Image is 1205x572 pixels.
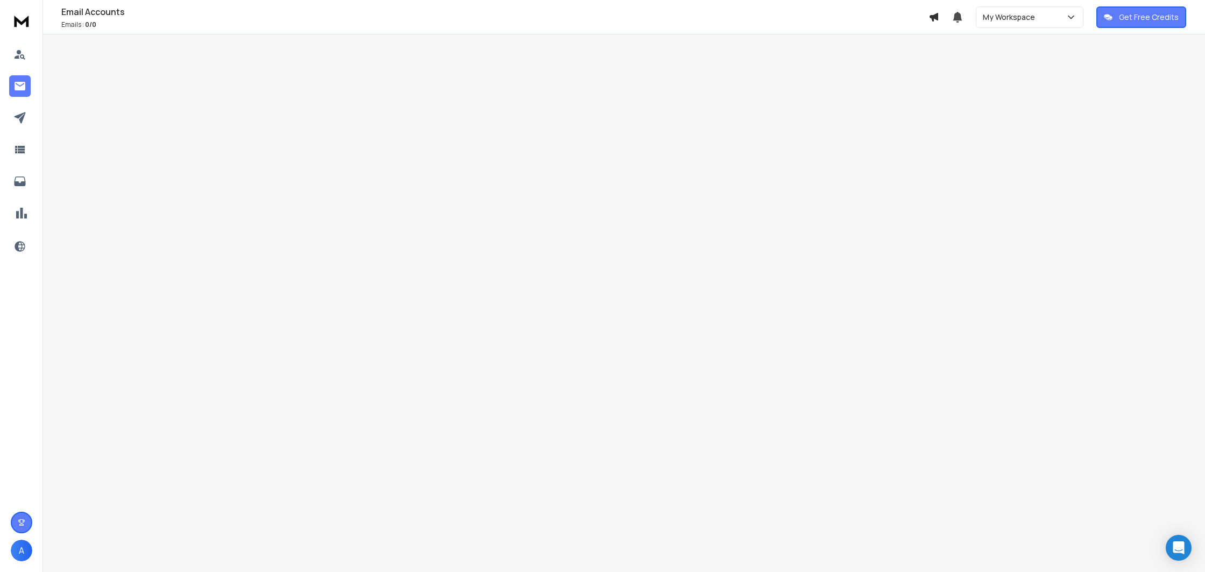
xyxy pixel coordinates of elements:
[85,20,96,29] span: 0 / 0
[11,540,32,561] button: A
[983,12,1039,23] p: My Workspace
[61,5,928,18] h1: Email Accounts
[1119,12,1179,23] p: Get Free Credits
[11,11,32,31] img: logo
[61,20,928,29] p: Emails :
[1166,535,1192,561] div: Open Intercom Messenger
[1096,6,1186,28] button: Get Free Credits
